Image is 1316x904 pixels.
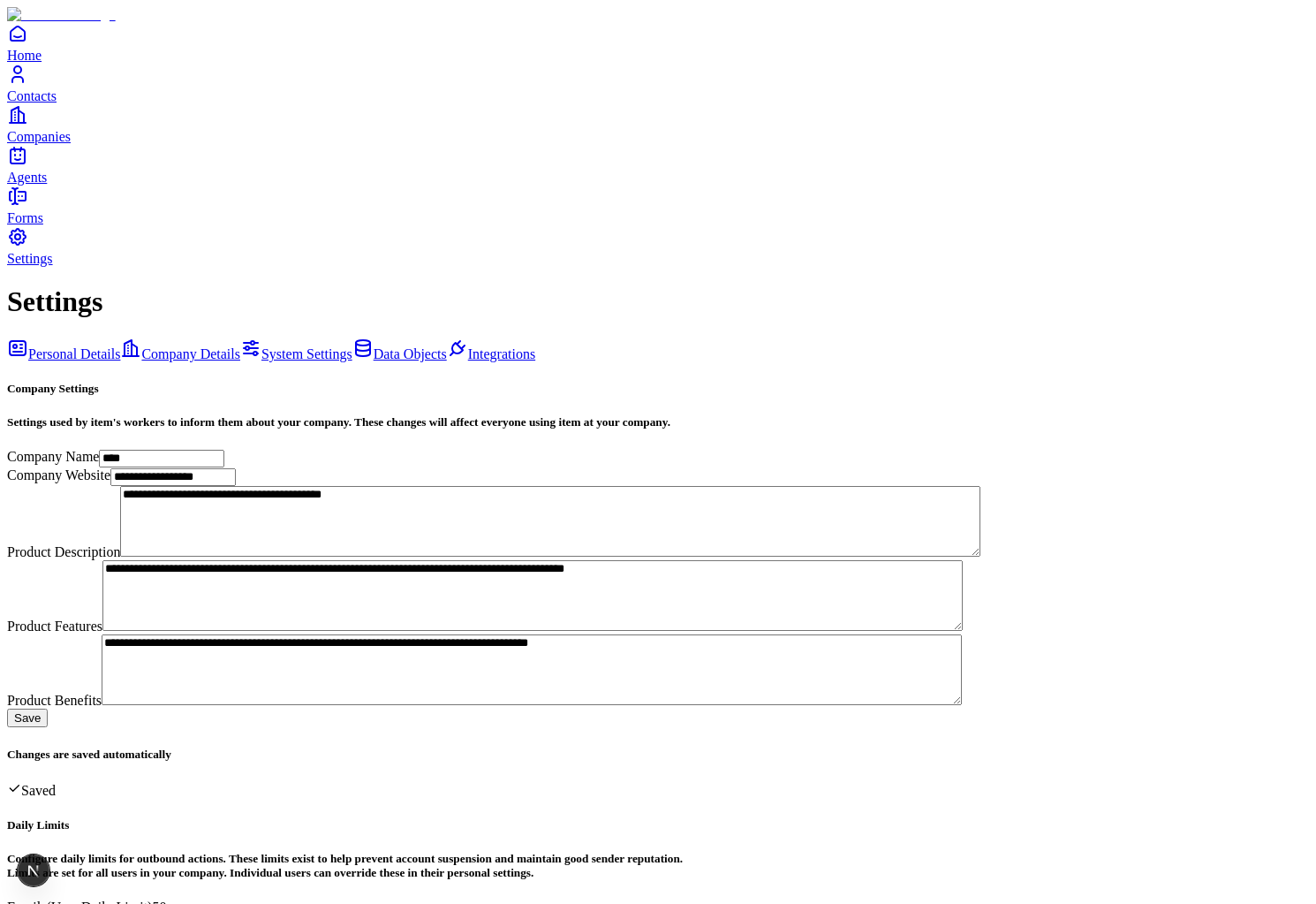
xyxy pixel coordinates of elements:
h5: Daily Limits [7,818,1309,832]
label: Company Website [7,467,110,482]
span: Companies [7,129,71,144]
a: Agents [7,145,1309,185]
h5: Settings used by item's workers to inform them about your company. These changes will affect ever... [7,415,1309,429]
a: System Settings [240,346,352,361]
img: Item Brain Logo [7,7,116,23]
label: Company Name [7,449,99,464]
span: System Settings [261,346,352,361]
a: Companies [7,104,1309,144]
a: Personal Details [7,346,120,361]
span: Personal Details [28,346,120,361]
span: Home [7,48,42,63]
a: Data Objects [352,346,447,361]
h1: Settings [7,285,1309,318]
span: Integrations [468,346,535,361]
a: Forms [7,186,1309,225]
label: Product Description [7,544,120,559]
span: Data Objects [374,346,447,361]
a: Integrations [447,346,535,361]
span: Forms [7,210,43,225]
button: Save [7,709,48,727]
h5: Company Settings [7,382,1309,396]
div: Saved [7,781,1309,799]
span: Contacts [7,88,57,103]
span: Company Details [141,346,240,361]
span: Agents [7,170,47,185]
a: Home [7,23,1309,63]
label: Product Benefits [7,693,102,708]
a: Contacts [7,64,1309,103]
a: Settings [7,226,1309,266]
span: Settings [7,251,53,266]
a: Company Details [120,346,240,361]
h5: Configure daily limits for outbound actions. These limits exist to help prevent account suspensio... [7,852,1309,880]
h5: Changes are saved automatically [7,748,1309,762]
label: Product Features [7,619,102,634]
